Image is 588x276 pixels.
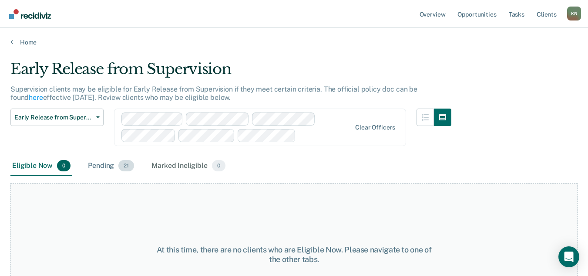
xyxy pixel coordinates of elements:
[150,157,227,176] div: Marked Ineligible0
[86,157,136,176] div: Pending21
[558,246,579,267] div: Open Intercom Messenger
[14,114,93,121] span: Early Release from Supervision
[9,9,51,19] img: Recidiviz
[10,109,104,126] button: Early Release from Supervision
[10,157,72,176] div: Eligible Now0
[57,160,71,171] span: 0
[10,60,451,85] div: Early Release from Supervision
[567,7,581,20] button: Profile dropdown button
[212,160,225,171] span: 0
[355,124,395,131] div: Clear officers
[10,38,578,46] a: Home
[152,245,436,264] div: At this time, there are no clients who are Eligible Now. Please navigate to one of the other tabs.
[29,93,43,102] a: here
[567,7,581,20] div: K B
[10,85,417,102] p: Supervision clients may be eligible for Early Release from Supervision if they meet certain crite...
[118,160,134,171] span: 21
